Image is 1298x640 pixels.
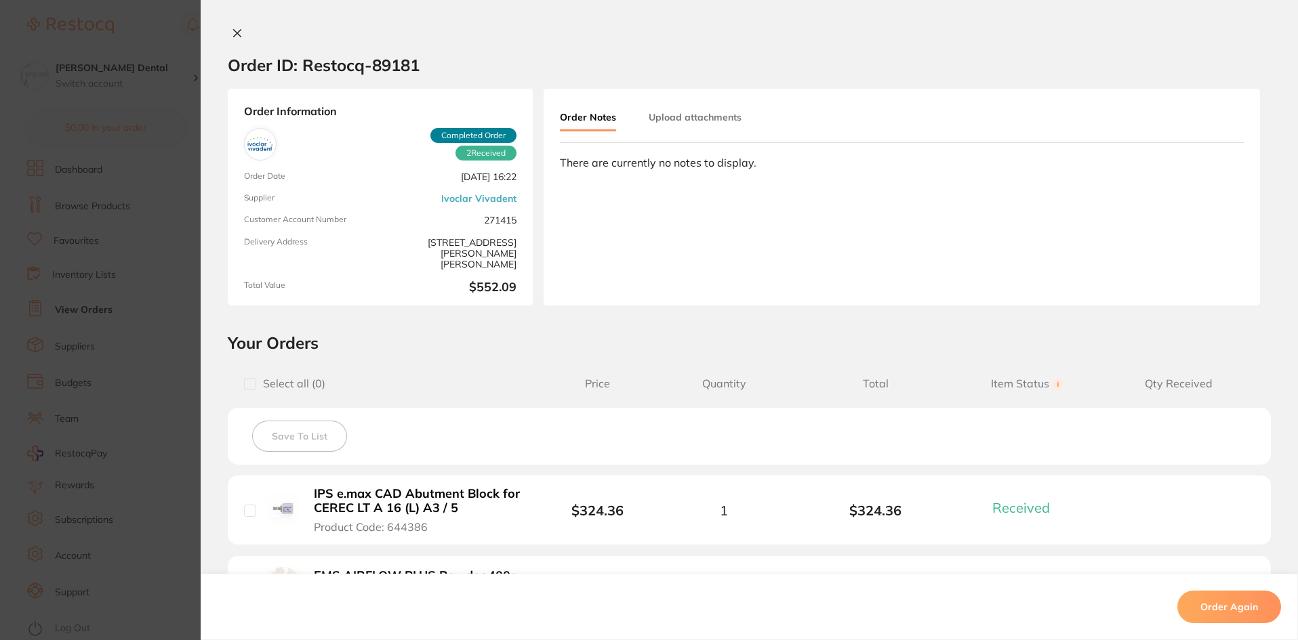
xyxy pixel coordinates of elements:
[560,105,616,131] button: Order Notes
[228,333,1271,353] h2: Your Orders
[256,377,325,390] span: Select all ( 0 )
[252,421,347,452] button: Save To List
[244,171,375,182] span: Order Date
[1177,591,1281,623] button: Order Again
[441,193,516,204] a: Ivoclar Vivadent
[244,215,375,226] span: Customer Account Number
[571,502,624,519] b: $324.36
[455,146,516,161] span: Received
[800,377,952,390] span: Total
[310,486,527,534] button: IPS e.max CAD Abutment Block for CEREC LT A 16 (L) A3 / 5 Product Code: 644386
[310,568,527,601] button: EMS AIRFLOW PLUS Powder 400g Product Code: 751837
[244,237,375,270] span: Delivery Address
[649,105,742,129] button: Upload attachments
[800,503,952,518] b: $324.36
[386,215,516,226] span: 271415
[988,499,1066,516] button: Received
[314,569,518,583] b: EMS AIRFLOW PLUS Powder 400g
[314,487,523,515] b: IPS e.max CAD Abutment Block for CEREC LT A 16 (L) A3 / 5
[1103,377,1255,390] span: Qty Received
[952,377,1103,390] span: Item Status
[244,105,516,117] strong: Order Information
[386,171,516,182] span: [DATE] 16:22
[266,567,300,600] img: EMS AIRFLOW PLUS Powder 400g
[386,237,516,270] span: [STREET_ADDRESS][PERSON_NAME][PERSON_NAME]
[547,377,648,390] span: Price
[992,499,1050,516] span: Received
[720,503,728,518] span: 1
[314,521,428,533] span: Product Code: 644386
[244,280,375,295] span: Total Value
[648,377,800,390] span: Quantity
[386,280,516,295] b: $552.09
[247,131,273,157] img: Ivoclar Vivadent
[560,156,1244,169] div: There are currently no notes to display.
[244,193,375,204] span: Supplier
[266,492,300,526] img: IPS e.max CAD Abutment Block for CEREC LT A 16 (L) A3 / 5
[228,55,420,75] h2: Order ID: Restocq- 89181
[430,128,516,143] span: Completed Order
